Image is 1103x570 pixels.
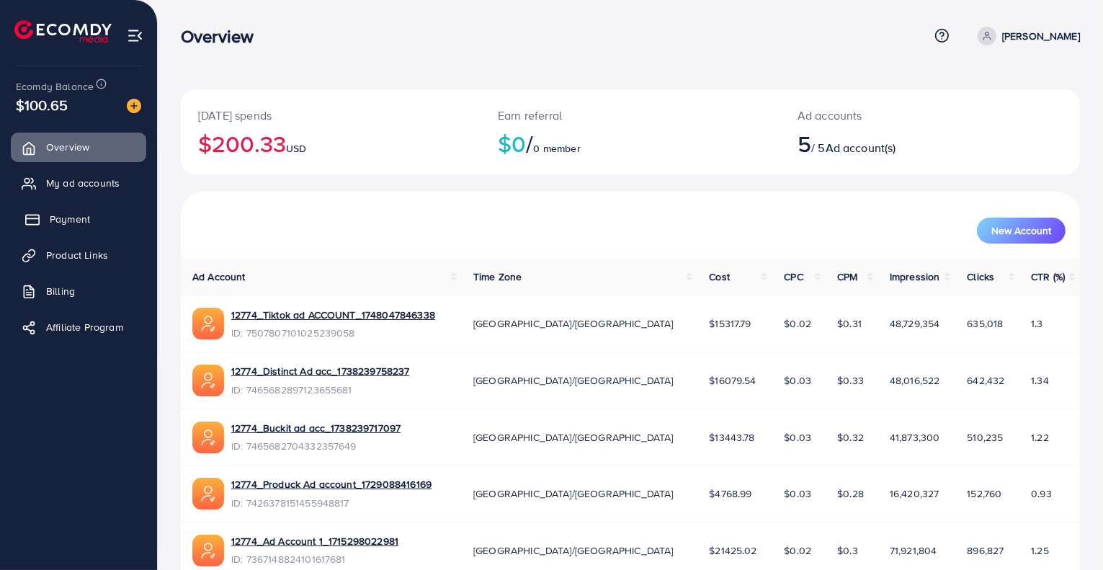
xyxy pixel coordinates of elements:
span: ID: 7426378151455948817 [231,496,432,510]
span: $0.32 [837,430,864,445]
a: 12774_Buckit ad acc_1738239717097 [231,421,401,435]
span: [GEOGRAPHIC_DATA]/[GEOGRAPHIC_DATA] [473,430,674,445]
span: $0.03 [784,486,811,501]
span: 48,729,354 [890,316,940,331]
span: New Account [991,226,1051,236]
span: CTR (%) [1031,270,1065,284]
span: 152,760 [967,486,1001,501]
a: 12774_Ad Account 1_1715298022981 [231,534,398,548]
p: Earn referral [498,107,763,124]
span: 1.22 [1031,430,1049,445]
span: ID: 7465682704332357649 [231,439,401,453]
span: $4768.99 [709,486,751,501]
span: Payment [50,212,90,226]
span: 0 member [534,141,581,156]
span: / [526,127,533,160]
span: 1.25 [1031,543,1049,558]
span: Overview [46,140,89,154]
img: ic-ads-acc.e4c84228.svg [192,365,224,396]
a: Product Links [11,241,146,270]
img: ic-ads-acc.e4c84228.svg [192,308,224,339]
img: image [127,99,141,113]
span: Ecomdy Balance [16,79,94,94]
span: $0.03 [784,430,811,445]
a: Overview [11,133,146,161]
span: [GEOGRAPHIC_DATA]/[GEOGRAPHIC_DATA] [473,543,674,558]
span: Product Links [46,248,108,262]
span: 0.93 [1031,486,1052,501]
a: Affiliate Program [11,313,146,342]
h2: $200.33 [198,130,463,157]
p: [DATE] spends [198,107,463,124]
img: logo [14,20,112,43]
span: ID: 7367148824101617681 [231,552,398,566]
img: ic-ads-acc.e4c84228.svg [192,422,224,453]
span: [GEOGRAPHIC_DATA]/[GEOGRAPHIC_DATA] [473,373,674,388]
span: ID: 7465682897123655681 [231,383,410,397]
span: My ad accounts [46,176,120,190]
span: 1.34 [1031,373,1049,388]
a: Payment [11,205,146,233]
img: ic-ads-acc.e4c84228.svg [192,478,224,509]
span: Ad account(s) [826,140,896,156]
img: ic-ads-acc.e4c84228.svg [192,535,224,566]
span: 1.3 [1031,316,1042,331]
span: Ad Account [192,270,246,284]
span: CPM [837,270,857,284]
span: Time Zone [473,270,522,284]
span: 71,921,804 [890,543,937,558]
p: Ad accounts [798,107,988,124]
span: Affiliate Program [46,320,123,334]
span: Clicks [967,270,994,284]
span: 16,420,327 [890,486,939,501]
img: menu [127,27,143,44]
a: Billing [11,277,146,306]
span: $13443.78 [709,430,754,445]
iframe: Chat [1042,505,1092,559]
h2: $0 [498,130,763,157]
span: $16079.54 [709,373,756,388]
span: 41,873,300 [890,430,940,445]
span: Impression [890,270,940,284]
span: Cost [709,270,730,284]
span: $0.28 [837,486,864,501]
button: New Account [977,218,1066,244]
span: 896,827 [967,543,1004,558]
a: 12774_Tiktok ad ACCOUNT_1748047846338 [231,308,435,322]
span: $0.31 [837,316,862,331]
span: 510,235 [967,430,1003,445]
span: ID: 7507807101025239058 [231,326,435,340]
a: 12774_Produck Ad account_1729088416169 [231,477,432,491]
span: $100.65 [16,94,68,115]
a: My ad accounts [11,169,146,197]
span: $0.03 [784,373,811,388]
span: $15317.79 [709,316,751,331]
span: $0.02 [784,316,811,331]
span: [GEOGRAPHIC_DATA]/[GEOGRAPHIC_DATA] [473,486,674,501]
span: $21425.02 [709,543,756,558]
span: CPC [784,270,803,284]
a: [PERSON_NAME] [972,27,1080,45]
h2: / 5 [798,130,988,157]
span: USD [286,141,306,156]
span: Billing [46,284,75,298]
span: $0.33 [837,373,864,388]
span: 642,432 [967,373,1004,388]
span: 635,018 [967,316,1003,331]
span: 48,016,522 [890,373,940,388]
span: 5 [798,127,811,160]
a: 12774_Distinct Ad acc_1738239758237 [231,364,410,378]
span: $0.02 [784,543,811,558]
p: [PERSON_NAME] [1002,27,1080,45]
span: [GEOGRAPHIC_DATA]/[GEOGRAPHIC_DATA] [473,316,674,331]
h3: Overview [181,26,265,47]
span: $0.3 [837,543,858,558]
